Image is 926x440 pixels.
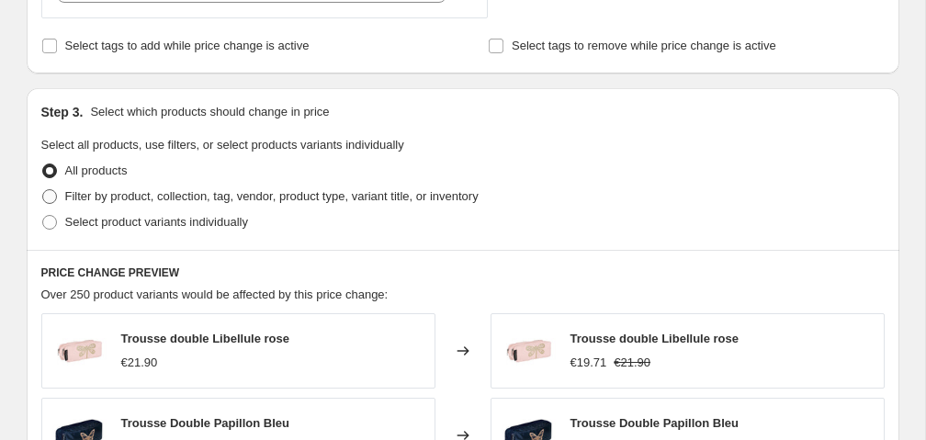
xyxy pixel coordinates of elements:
[65,164,128,177] span: All products
[41,103,84,121] h2: Step 3.
[41,138,404,152] span: Select all products, use filters, or select products variants individually
[90,103,329,121] p: Select which products should change in price
[570,332,740,345] span: Trousse double Libellule rose
[65,189,479,203] span: Filter by product, collection, tag, vendor, product type, variant title, or inventory
[65,215,248,229] span: Select product variants individually
[570,416,739,430] span: Trousse Double Papillon Bleu
[121,332,290,345] span: Trousse double Libellule rose
[614,354,650,372] strike: €21.90
[121,416,289,430] span: Trousse Double Papillon Bleu
[65,39,310,52] span: Select tags to add while price change is active
[51,323,107,378] img: 5168_80x.jpg
[41,288,389,301] span: Over 250 product variants would be affected by this price change:
[512,39,776,52] span: Select tags to remove while price change is active
[570,354,607,372] div: €19.71
[121,354,158,372] div: €21.90
[41,265,885,280] h6: PRICE CHANGE PREVIEW
[501,323,556,378] img: 5168_80x.jpg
